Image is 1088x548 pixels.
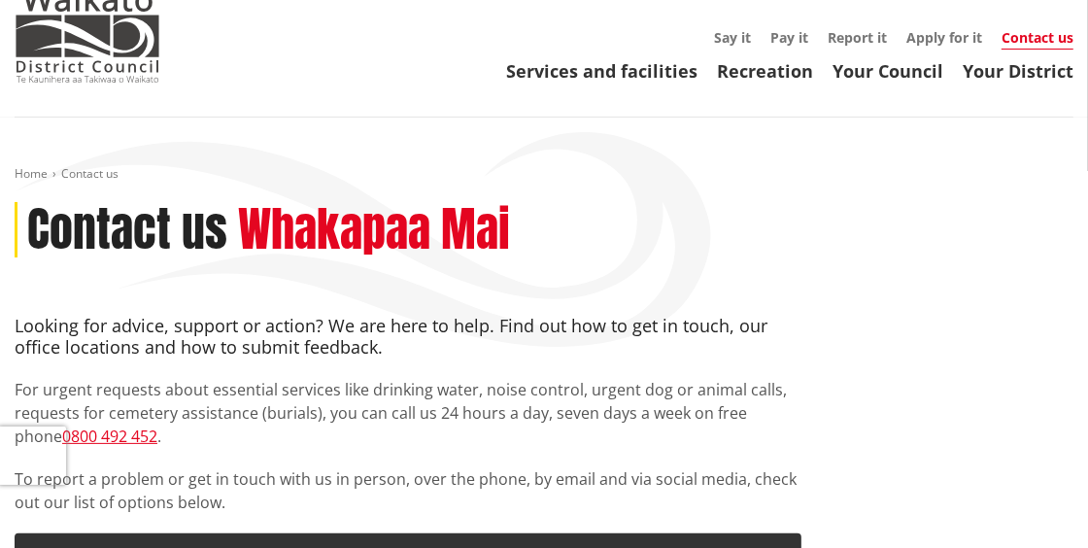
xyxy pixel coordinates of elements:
a: 0800 492 452 [62,426,157,447]
h1: Contact us [27,202,227,258]
a: Report it [828,28,887,47]
a: Your Council [833,59,943,83]
a: Services and facilities [506,59,697,83]
a: Recreation [717,59,813,83]
a: Your District [963,59,1073,83]
h4: Looking for advice, support or action? We are here to help. Find out how to get in touch, our off... [15,316,801,358]
h2: Whakapaa Mai [238,202,510,258]
a: Say it [714,28,751,47]
p: For urgent requests about essential services like drinking water, noise control, urgent dog or an... [15,378,801,448]
nav: breadcrumb [15,166,1073,183]
p: To report a problem or get in touch with us in person, over the phone, by email and via social me... [15,467,801,514]
iframe: Messenger Launcher [999,466,1069,536]
span: Contact us [61,165,119,182]
a: Apply for it [906,28,982,47]
a: Pay it [770,28,808,47]
a: Contact us [1002,28,1073,50]
a: Home [15,165,48,182]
